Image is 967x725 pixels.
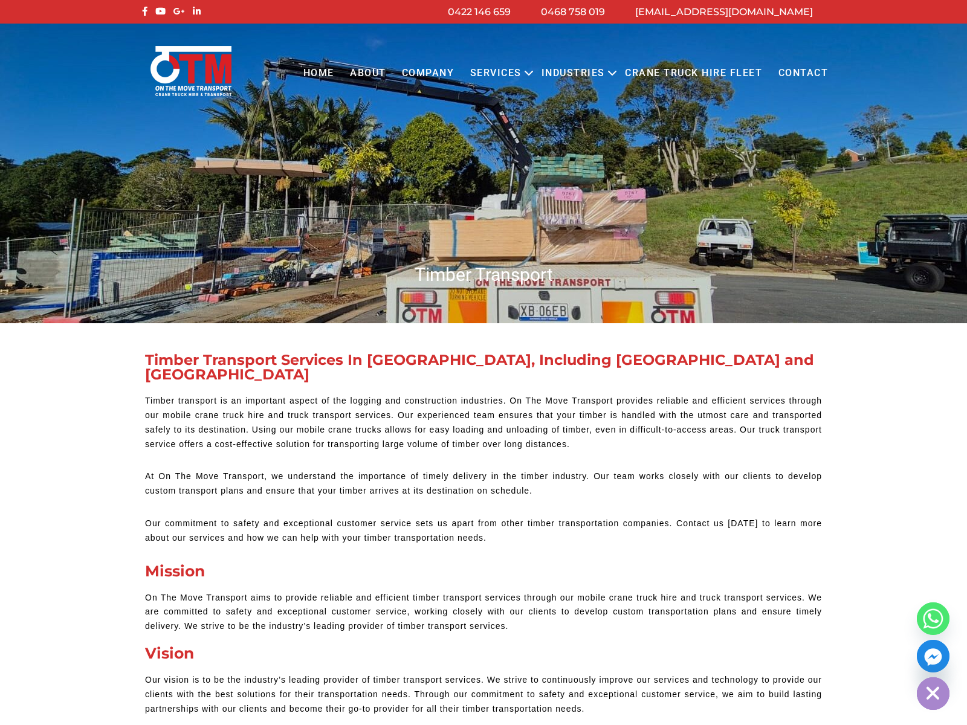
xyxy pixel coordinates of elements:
[917,640,949,672] a: Facebook_Messenger
[145,673,822,716] p: Our vision is to be the industry’s leading provider of timber transport services. We strive to co...
[462,57,529,90] a: Services
[145,564,822,579] div: Mission
[148,45,234,97] img: Otmtransport
[145,517,822,546] p: Our commitment to safety and exceptional customer service sets us apart from other timber transpo...
[342,57,394,90] a: About
[145,353,822,382] div: Timber Transport Services In [GEOGRAPHIC_DATA], Including [GEOGRAPHIC_DATA] and [GEOGRAPHIC_DATA]
[145,394,822,451] p: Timber transport is an important aspect of the logging and construction industries. On The Move T...
[394,57,462,90] a: COMPANY
[635,6,813,18] a: [EMAIL_ADDRESS][DOMAIN_NAME]
[145,469,822,498] p: At On The Move Transport, we understand the importance of timely delivery in the timber industry....
[917,602,949,635] a: Whatsapp
[145,591,822,634] p: On The Move Transport aims to provide reliable and efficient timber transport services through ou...
[534,57,613,90] a: Industries
[145,646,822,661] div: Vision
[448,6,511,18] a: 0422 146 659
[295,57,341,90] a: Home
[617,57,770,90] a: Crane Truck Hire Fleet
[139,263,828,286] h1: Timber Transport
[770,57,836,90] a: Contact
[541,6,605,18] a: 0468 758 019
